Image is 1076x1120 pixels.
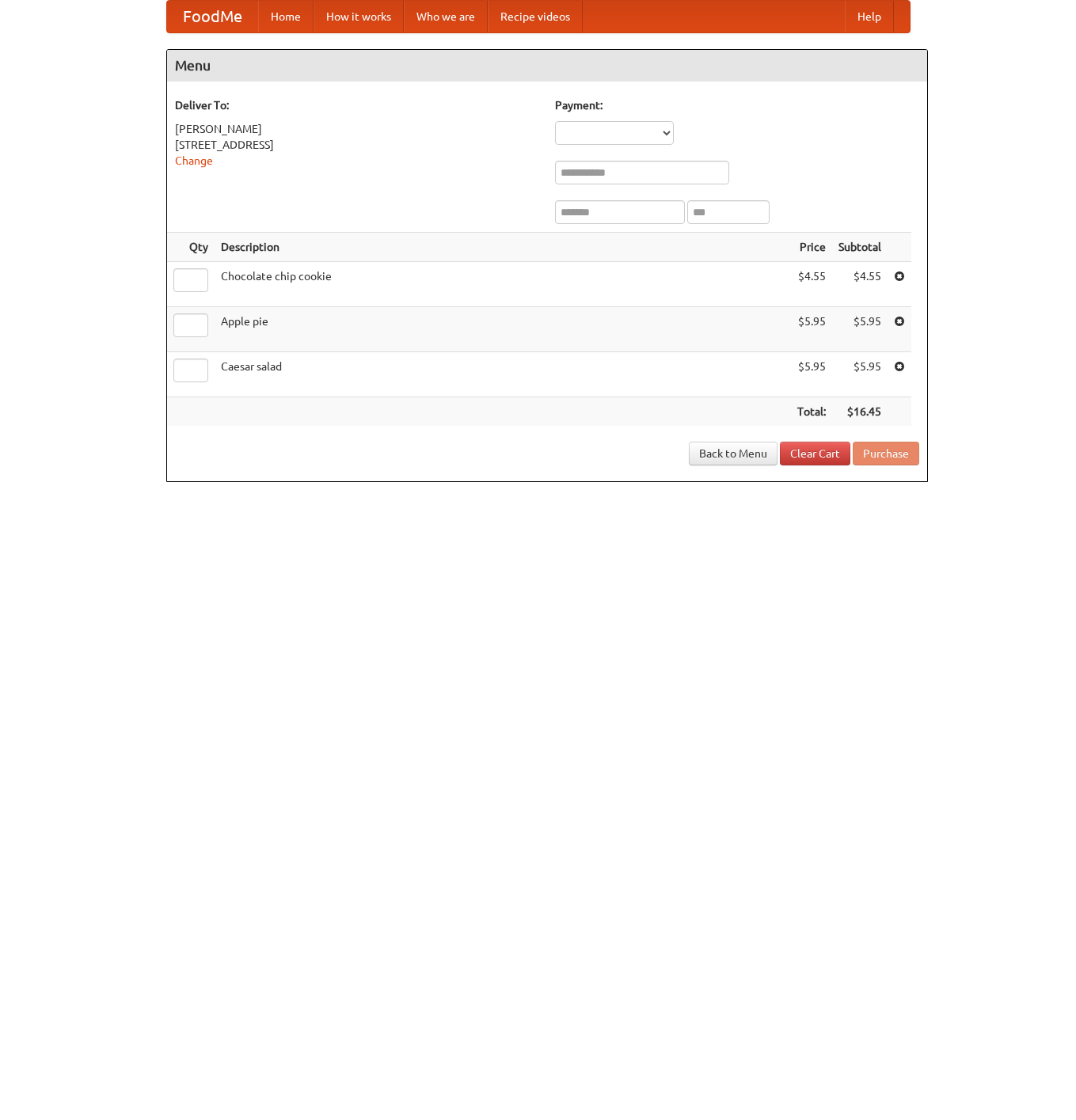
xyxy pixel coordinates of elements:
[488,1,583,32] a: Recipe videos
[175,137,539,153] div: [STREET_ADDRESS]
[215,233,791,262] th: Description
[791,352,832,397] td: $5.95
[215,307,791,352] td: Apple pie
[845,1,894,32] a: Help
[791,307,832,352] td: $5.95
[175,121,539,137] div: [PERSON_NAME]
[832,397,888,427] th: $16.45
[167,1,258,32] a: FoodMe
[175,154,213,167] a: Change
[689,442,778,465] a: Back to Menu
[853,442,919,465] button: Purchase
[832,352,888,397] td: $5.95
[791,397,832,427] th: Total:
[258,1,314,32] a: Home
[314,1,404,32] a: How it works
[215,352,791,397] td: Caesar salad
[791,262,832,307] td: $4.55
[404,1,488,32] a: Who we are
[215,262,791,307] td: Chocolate chip cookie
[832,233,888,262] th: Subtotal
[175,97,539,113] h5: Deliver To:
[791,233,832,262] th: Price
[780,442,850,465] a: Clear Cart
[832,307,888,352] td: $5.95
[167,50,927,82] h4: Menu
[832,262,888,307] td: $4.55
[555,97,919,113] h5: Payment:
[167,233,215,262] th: Qty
